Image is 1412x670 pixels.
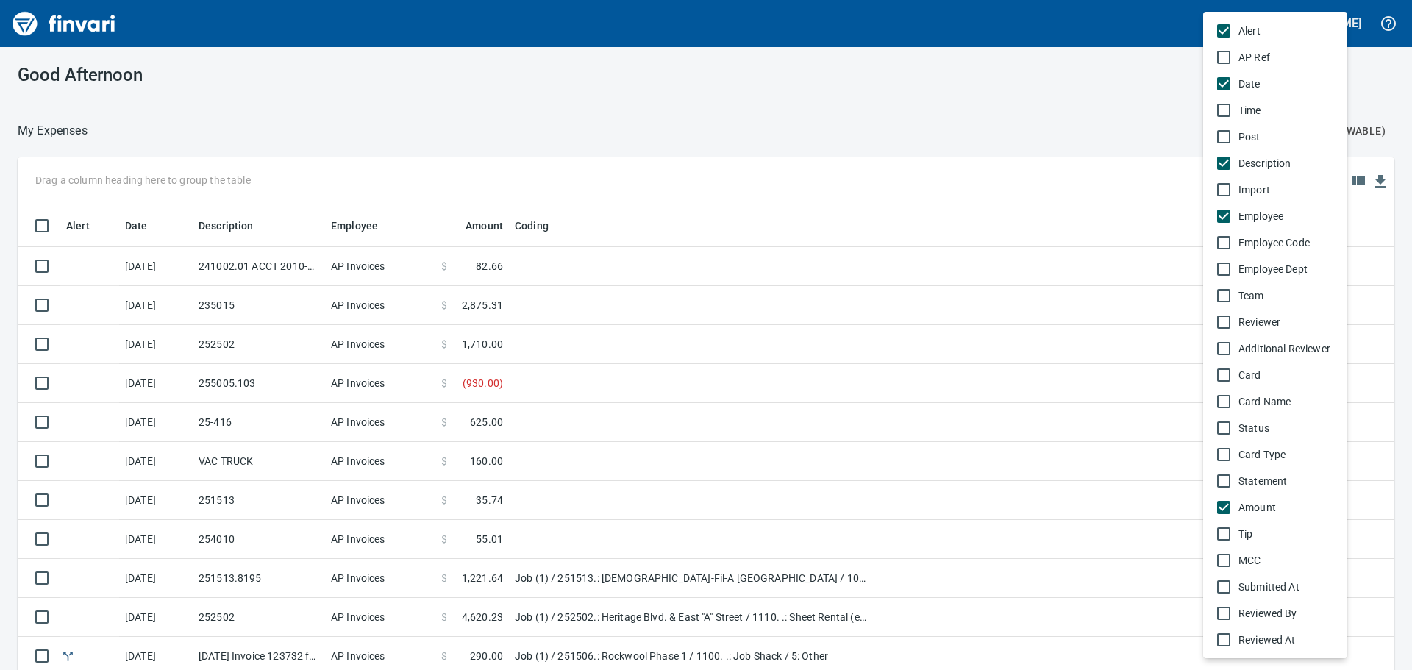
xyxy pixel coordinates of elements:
li: Description [1203,150,1347,177]
span: Card Type [1238,447,1336,462]
span: Tip [1238,527,1336,541]
li: MCC [1203,547,1347,574]
li: Card Name [1203,388,1347,415]
span: AP Ref [1238,50,1336,65]
li: Additional Reviewer [1203,335,1347,362]
li: Team [1203,282,1347,309]
li: Card Type [1203,441,1347,468]
li: Date [1203,71,1347,97]
li: Tip [1203,521,1347,547]
span: Employee Code [1238,235,1336,250]
li: Alert [1203,18,1347,44]
li: Import [1203,177,1347,203]
span: Employee [1238,209,1336,224]
span: Statement [1238,474,1336,488]
span: Reviewer [1238,315,1336,329]
span: Additional Reviewer [1238,341,1336,356]
span: Import [1238,182,1336,197]
li: Reviewed At [1203,627,1347,653]
span: Time [1238,103,1336,118]
li: Post [1203,124,1347,150]
span: Card [1238,368,1336,382]
span: Team [1238,288,1336,303]
li: Employee Dept [1203,256,1347,282]
span: Date [1238,76,1336,91]
span: Post [1238,129,1336,144]
li: Amount [1203,494,1347,521]
span: Submitted At [1238,580,1336,594]
li: Submitted At [1203,574,1347,600]
span: MCC [1238,553,1336,568]
span: Employee Dept [1238,262,1336,277]
li: Employee Code [1203,229,1347,256]
span: Card Name [1238,394,1336,409]
li: Card [1203,362,1347,388]
li: Employee [1203,203,1347,229]
li: Time [1203,97,1347,124]
span: Reviewed By [1238,606,1336,621]
li: Reviewer [1203,309,1347,335]
li: Statement [1203,468,1347,494]
span: Amount [1238,500,1336,515]
li: Reviewed By [1203,600,1347,627]
span: Status [1238,421,1336,435]
li: AP Ref [1203,44,1347,71]
span: Alert [1238,24,1336,38]
span: Reviewed At [1238,632,1336,647]
span: Description [1238,156,1336,171]
li: Status [1203,415,1347,441]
